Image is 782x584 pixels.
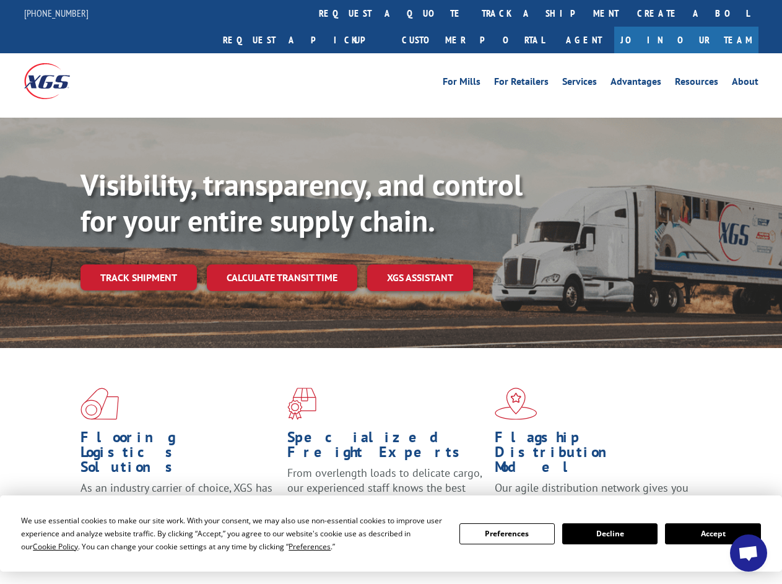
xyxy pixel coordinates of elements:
a: XGS ASSISTANT [367,264,473,291]
a: About [732,77,758,90]
a: [PHONE_NUMBER] [24,7,89,19]
a: Customer Portal [393,27,554,53]
p: From overlength loads to delicate cargo, our experienced staff knows the best way to move your fr... [287,466,485,521]
a: Agent [554,27,614,53]
a: Services [562,77,597,90]
a: For Retailers [494,77,549,90]
button: Decline [562,523,658,544]
div: Open chat [730,534,767,572]
b: Visibility, transparency, and control for your entire supply chain. [80,165,523,240]
h1: Flooring Logistics Solutions [80,430,278,481]
span: Our agile distribution network gives you nationwide inventory management on demand. [495,481,689,525]
div: We use essential cookies to make our site work. With your consent, we may also use non-essential ... [21,514,444,553]
img: xgs-icon-focused-on-flooring-red [287,388,316,420]
button: Accept [665,523,760,544]
a: Resources [675,77,718,90]
h1: Specialized Freight Experts [287,430,485,466]
button: Preferences [459,523,555,544]
span: As an industry carrier of choice, XGS has brought innovation and dedication to flooring logistics... [80,481,272,525]
a: Track shipment [80,264,197,290]
a: Join Our Team [614,27,758,53]
img: xgs-icon-flagship-distribution-model-red [495,388,537,420]
h1: Flagship Distribution Model [495,430,692,481]
span: Preferences [289,541,331,552]
a: Calculate transit time [207,264,357,291]
span: Cookie Policy [33,541,78,552]
a: Request a pickup [214,27,393,53]
a: For Mills [443,77,480,90]
img: xgs-icon-total-supply-chain-intelligence-red [80,388,119,420]
a: Advantages [610,77,661,90]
